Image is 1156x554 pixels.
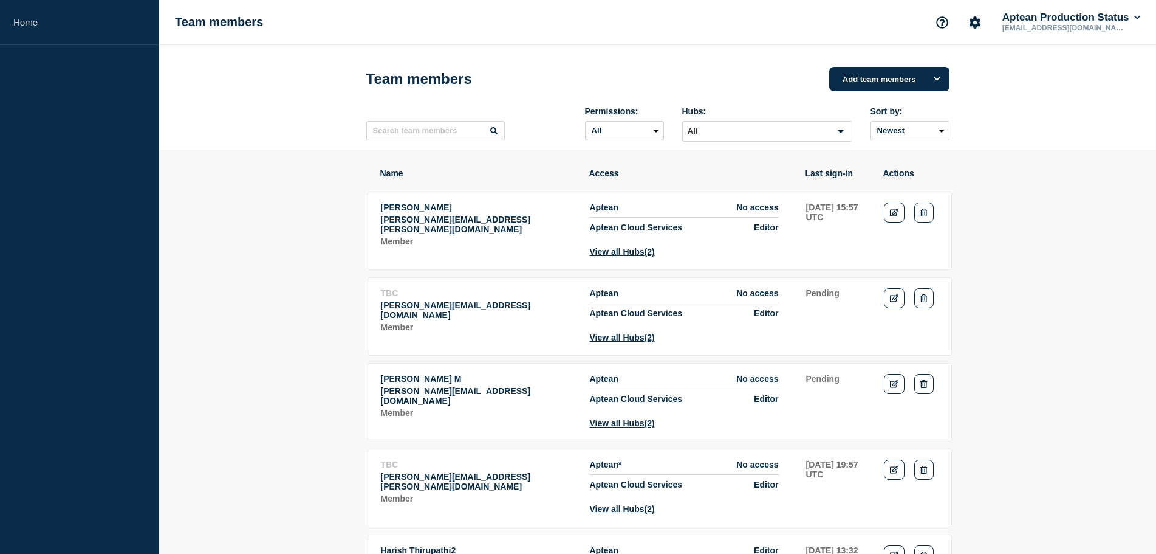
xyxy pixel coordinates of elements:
[590,460,779,475] li: Access to Hub Aptean with role No access
[645,418,655,428] span: (2)
[590,418,655,428] button: View all Hubs(2)
[754,308,778,318] span: Editor
[590,333,655,342] button: View all Hubs(2)
[590,394,683,404] span: Aptean Cloud Services
[805,459,871,514] td: Last sign-in: 2025-10-07 19:57 UTC
[590,460,629,469] span: Aptean
[381,386,576,406] p: Email: jeyabalan.m@aptean.com
[381,374,576,384] p: Name: Jeyabalan M
[175,15,263,29] h1: Team members
[805,288,871,343] td: Last sign-in: Pending
[883,373,939,429] td: Actions: Edit Delete
[883,202,939,257] td: Actions: Edit Delete
[381,322,576,332] p: Role: Member
[736,460,778,469] span: No access
[645,333,655,342] span: (2)
[684,124,830,139] input: Search for option
[736,203,778,212] span: No access
[381,460,576,469] p: Name: TBC
[870,106,949,116] div: Sort by:
[590,288,779,303] li: Access to Hub Aptean with role No access
[590,389,779,404] li: Access to Hub Aptean Cloud Services with role Editor
[381,288,398,298] span: TBC
[381,494,576,504] p: Role: Member
[914,374,933,394] button: Delete
[381,203,452,212] span: [PERSON_NAME]
[590,480,683,490] span: Aptean Cloud Services
[381,374,462,384] span: [PERSON_NAME] M
[590,288,618,298] span: Aptean
[590,475,779,490] li: Access to Hub Aptean Cloud Services with role Editor
[645,247,655,257] span: (2)
[590,223,683,232] span: Aptean Cloud Services
[366,71,472,88] h1: Team members
[914,203,933,223] button: Delete
[366,121,505,140] input: Search team members
[682,106,852,116] div: Hubs:
[883,459,939,514] td: Actions: Edit Delete
[914,288,933,308] button: Delete
[590,504,655,514] button: View all Hubs(2)
[883,288,939,343] td: Actions: Edit Delete
[590,308,683,318] span: Aptean Cloud Services
[645,504,655,514] span: (2)
[754,480,778,490] span: Editor
[884,460,905,480] a: Edit
[590,303,779,318] li: Access to Hub Aptean Cloud Services with role Editor
[962,10,988,35] button: Account settings
[381,215,576,234] p: Email: janet.duerr@aptean.com
[381,237,576,246] p: Role: Member
[805,202,871,257] td: Last sign-in: 2025-10-15 15:57 UTC
[381,460,398,469] span: TBC
[925,67,949,91] button: Options
[884,288,905,308] a: Edit
[736,288,778,298] span: No access
[590,218,779,232] li: Access to Hub Aptean Cloud Services with role Editor
[1000,12,1143,24] button: Aptean Production Status
[884,203,905,223] a: Edit
[590,374,779,389] li: Access to Hub Aptean with role No access
[870,121,949,140] select: Sort by
[381,300,576,320] p: Email: teja.toleti@aptean.com
[590,247,655,257] button: View all Hubs(2)
[829,67,949,91] button: Add team members
[380,168,576,179] th: Name
[381,288,576,298] p: Name: TBC
[590,374,618,384] span: Aptean
[929,10,955,35] button: Support
[381,203,576,212] p: Name: Janet Duerr
[914,460,933,480] button: Delete
[381,472,576,491] p: Email: aravinth.ponnuchamy@aptean.com
[883,168,939,179] th: Actions
[736,374,778,384] span: No access
[805,373,871,429] td: Last sign-in: Pending
[805,168,870,179] th: Last sign-in
[590,203,779,218] li: Access to Hub Aptean with role No access
[754,223,778,232] span: Editor
[754,394,778,404] span: Editor
[381,408,576,418] p: Role: Member
[589,168,793,179] th: Access
[585,121,664,140] select: Permissions:
[585,106,664,116] div: Permissions:
[682,121,852,142] div: Search for option
[884,374,905,394] a: Edit
[590,203,618,212] span: Aptean
[1000,24,1126,32] p: [EMAIL_ADDRESS][DOMAIN_NAME]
